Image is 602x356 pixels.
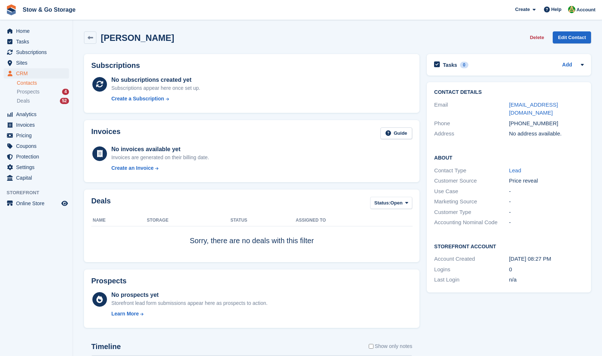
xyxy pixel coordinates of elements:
h2: Timeline [91,342,121,351]
div: - [509,208,584,217]
div: No prospects yet [111,291,268,299]
a: menu [4,109,69,119]
span: Account [576,6,595,14]
span: Tasks [16,37,60,47]
span: Deals [17,97,30,104]
span: Prospects [17,88,39,95]
span: Settings [16,162,60,172]
div: [PHONE_NUMBER] [509,119,584,128]
th: Assigned to [296,215,412,226]
span: Open [390,199,402,207]
a: Lead [509,167,521,173]
h2: Subscriptions [91,61,412,70]
a: menu [4,68,69,79]
div: Price reveal [509,177,584,185]
div: No address available. [509,130,584,138]
a: menu [4,120,69,130]
a: Deals 52 [17,97,69,105]
a: Contacts [17,80,69,87]
label: Show only notes [369,342,413,350]
span: Status: [374,199,390,207]
span: Help [551,6,561,13]
a: menu [4,130,69,141]
div: 52 [60,98,69,104]
button: Status: Open [370,197,412,209]
h2: Tasks [443,62,457,68]
span: Invoices [16,120,60,130]
div: Logins [434,265,509,274]
div: Account Created [434,255,509,263]
h2: Contact Details [434,89,584,95]
div: Use Case [434,187,509,196]
div: Create a Subscription [111,95,164,103]
div: 0 [509,265,584,274]
span: Sorry, there are no deals with this filter [190,237,314,245]
h2: About [434,154,584,161]
img: Alex Taylor [568,6,575,13]
a: Stow & Go Storage [20,4,78,16]
div: - [509,187,584,196]
a: Create an Invoice [111,164,209,172]
span: Pricing [16,130,60,141]
div: 4 [62,89,69,95]
a: menu [4,26,69,36]
div: Phone [434,119,509,128]
div: n/a [509,276,584,284]
div: Last Login [434,276,509,284]
div: Invoices are generated on their billing date. [111,154,209,161]
div: Customer Source [434,177,509,185]
a: menu [4,173,69,183]
h2: [PERSON_NAME] [101,33,174,43]
div: [DATE] 08:27 PM [509,255,584,263]
h2: Prospects [91,277,127,285]
div: Email [434,101,509,117]
a: Prospects 4 [17,88,69,96]
span: Coupons [16,141,60,151]
button: Delete [527,31,547,43]
a: Create a Subscription [111,95,200,103]
a: Preview store [60,199,69,208]
div: - [509,198,584,206]
div: Create an Invoice [111,164,154,172]
th: Storage [147,215,230,226]
span: Protection [16,152,60,162]
span: Subscriptions [16,47,60,57]
div: - [509,218,584,227]
input: Show only notes [369,342,373,350]
span: Capital [16,173,60,183]
span: CRM [16,68,60,79]
div: Marketing Source [434,198,509,206]
a: menu [4,198,69,208]
h2: Storefront Account [434,242,584,250]
span: Storefront [7,189,73,196]
a: menu [4,47,69,57]
a: menu [4,37,69,47]
img: stora-icon-8386f47178a22dfd0bd8f6a31ec36ba5ce8667c1dd55bd0f319d3a0aa187defe.svg [6,4,17,15]
div: Accounting Nominal Code [434,218,509,227]
th: Status [230,215,296,226]
div: No invoices available yet [111,145,209,154]
div: Subscriptions appear here once set up. [111,84,200,92]
span: Create [515,6,530,13]
a: menu [4,152,69,162]
div: No subscriptions created yet [111,76,200,84]
span: Analytics [16,109,60,119]
div: Address [434,130,509,138]
h2: Deals [91,197,111,210]
a: menu [4,141,69,151]
a: Edit Contact [553,31,591,43]
div: Storefront lead form submissions appear here as prospects to action. [111,299,268,307]
div: Learn More [111,310,139,318]
a: Learn More [111,310,268,318]
span: Online Store [16,198,60,208]
span: Sites [16,58,60,68]
span: Home [16,26,60,36]
div: Contact Type [434,166,509,175]
div: 0 [460,62,468,68]
div: Customer Type [434,208,509,217]
a: Guide [380,127,413,139]
a: menu [4,58,69,68]
th: Name [91,215,147,226]
h2: Invoices [91,127,120,139]
a: Add [562,61,572,69]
